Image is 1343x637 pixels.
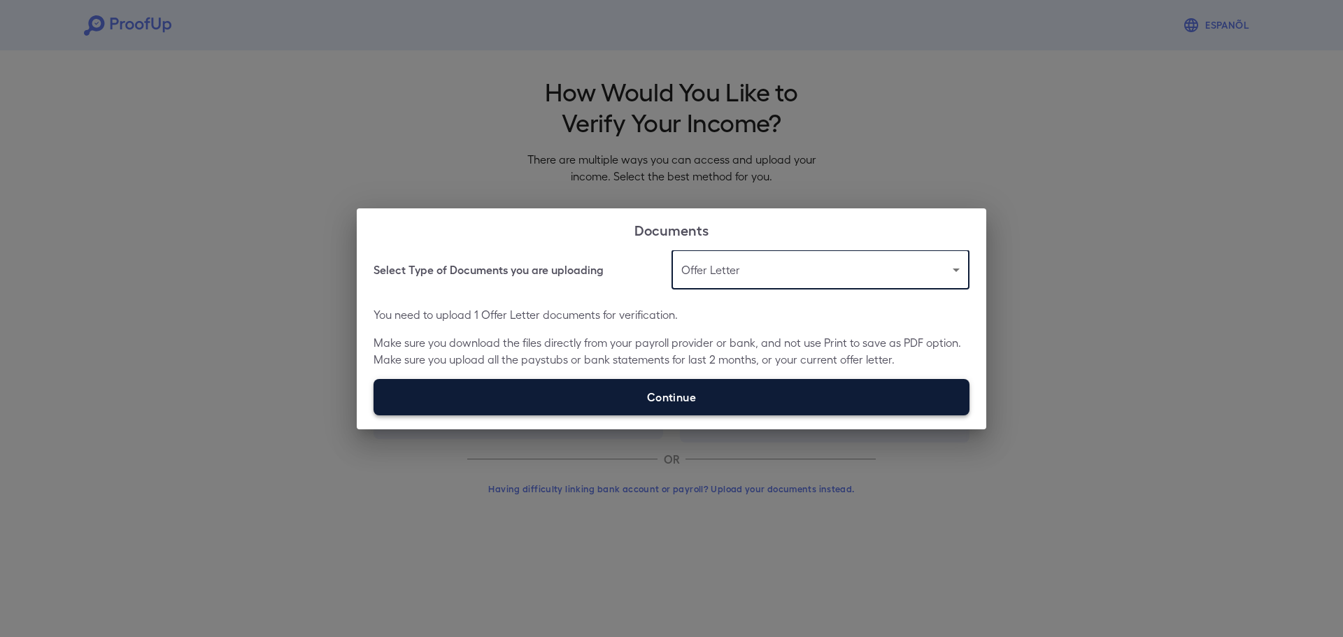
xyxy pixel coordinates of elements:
[671,250,969,289] div: Offer Letter
[374,306,969,323] p: You need to upload 1 Offer Letter documents for verification.
[374,334,969,368] p: Make sure you download the files directly from your payroll provider or bank, and not use Print t...
[357,208,986,250] h2: Documents
[374,262,604,278] h6: Select Type of Documents you are uploading
[374,379,969,415] label: Continue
